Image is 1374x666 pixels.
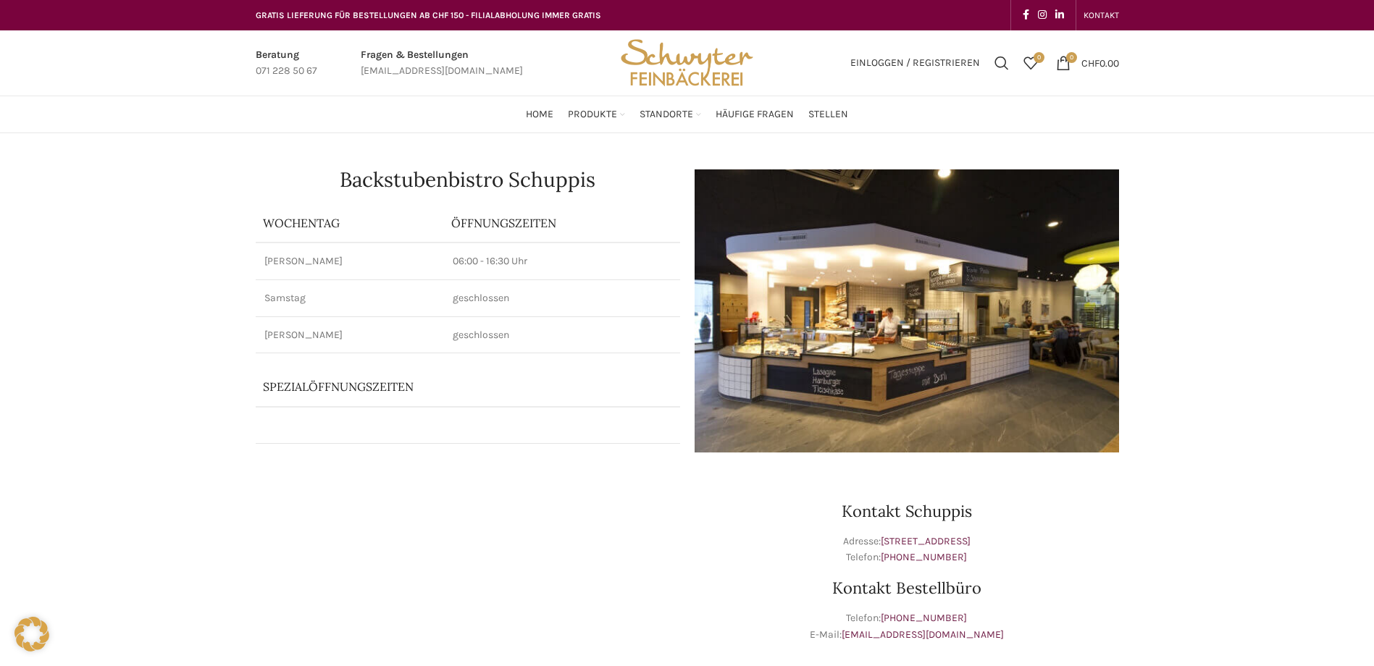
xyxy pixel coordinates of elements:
p: Samstag [264,291,435,305]
span: Häufige Fragen [716,108,794,122]
span: 0 [1034,52,1044,63]
p: geschlossen [453,291,671,305]
p: Telefon: E-Mail: [695,610,1119,643]
a: 0 CHF0.00 [1049,49,1126,77]
a: Häufige Fragen [716,100,794,129]
a: Stellen [808,100,848,129]
a: Home [526,100,553,129]
p: ÖFFNUNGSZEITEN [451,215,673,231]
span: Home [526,108,553,122]
a: Infobox link [361,47,523,80]
p: [PERSON_NAME] [264,328,435,342]
div: Secondary navigation [1076,1,1126,30]
h3: Kontakt Bestellbüro [695,580,1119,596]
a: Linkedin social link [1051,5,1068,25]
span: GRATIS LIEFERUNG FÜR BESTELLUNGEN AB CHF 150 - FILIALABHOLUNG IMMER GRATIS [256,10,601,20]
a: Facebook social link [1018,5,1034,25]
a: Produkte [568,100,625,129]
span: Einloggen / Registrieren [850,58,980,68]
span: Produkte [568,108,617,122]
a: 0 [1016,49,1045,77]
p: Wochentag [263,215,437,231]
p: Spezialöffnungszeiten [263,379,603,395]
a: [PHONE_NUMBER] [881,612,967,624]
p: [PERSON_NAME] [264,254,435,269]
a: Einloggen / Registrieren [843,49,987,77]
p: geschlossen [453,328,671,342]
span: Stellen [808,108,848,122]
img: Bäckerei Schwyter [616,30,758,96]
div: Main navigation [248,100,1126,129]
a: Site logo [616,56,758,68]
a: [STREET_ADDRESS] [881,535,971,547]
span: CHF [1081,56,1099,69]
a: Infobox link [256,47,317,80]
a: KONTAKT [1084,1,1119,30]
a: Suchen [987,49,1016,77]
a: Instagram social link [1034,5,1051,25]
a: Standorte [640,100,701,129]
span: KONTAKT [1084,10,1119,20]
a: [PHONE_NUMBER] [881,551,967,563]
h3: Kontakt Schuppis [695,503,1119,519]
p: Adresse: Telefon: [695,534,1119,566]
span: Standorte [640,108,693,122]
a: [EMAIL_ADDRESS][DOMAIN_NAME] [842,628,1004,641]
div: Meine Wunschliste [1016,49,1045,77]
bdi: 0.00 [1081,56,1119,69]
span: 0 [1066,52,1077,63]
h1: Backstubenbistro Schuppis [256,169,680,190]
p: 06:00 - 16:30 Uhr [453,254,671,269]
